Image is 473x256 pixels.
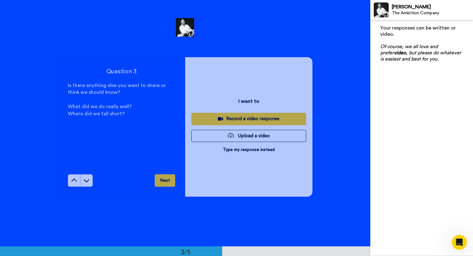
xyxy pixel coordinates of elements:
div: [PERSON_NAME] [392,4,473,10]
div: 3/5 [171,247,201,256]
img: Profile Image [374,2,389,17]
span: Of course, we all love and prefer [380,44,439,55]
h4: Question 3 [68,67,175,76]
div: Record a video response [196,116,301,122]
button: Next [155,174,175,187]
iframe: Intercom live chat [452,235,467,250]
button: Upload a video [191,130,306,142]
span: Where did we fall short? [68,111,125,116]
span: What did we do really well? [68,104,132,109]
button: Record a video response [191,113,306,125]
span: Is there anything else you want to share or think we should know? [68,83,167,95]
span: video [394,50,406,55]
span: Your responses can be written or video. [380,25,457,37]
div: The Ambition Company [392,11,473,16]
p: I want to [238,98,259,105]
p: Type my response instead [223,147,275,153]
span: , but please do whatever is easiest and best for you. [380,50,462,62]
